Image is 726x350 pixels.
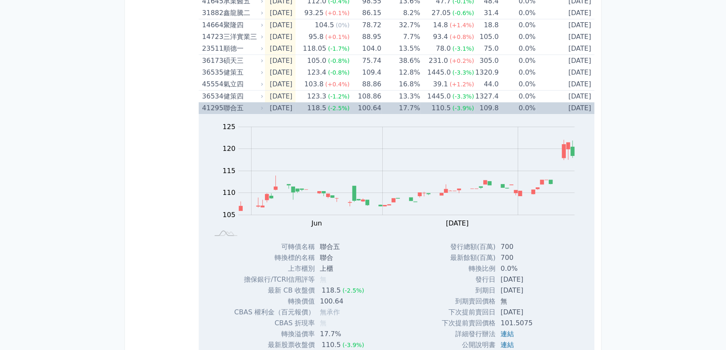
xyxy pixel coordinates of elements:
[223,55,262,67] div: 碩天三
[320,308,340,316] span: 無承作
[381,43,420,55] td: 13.5%
[474,31,499,43] td: 105.0
[223,31,262,43] div: 三洋實業三
[328,69,350,76] span: (-0.8%)
[350,102,381,114] td: 100.64
[536,67,594,78] td: [DATE]
[446,219,469,227] tspan: [DATE]
[381,67,420,78] td: 12.8%
[442,274,495,285] td: 發行日
[381,91,420,103] td: 13.3%
[315,263,371,274] td: 上櫃
[234,307,315,318] td: CBAS 權利金（百元報價）
[320,275,327,283] span: 無
[315,252,371,263] td: 聯合
[223,145,236,153] tspan: 120
[495,241,559,252] td: 700
[265,19,296,31] td: [DATE]
[315,241,371,252] td: 聯合五
[265,67,296,78] td: [DATE]
[431,31,450,43] div: 93.4
[425,67,452,78] div: 1445.0
[315,329,371,340] td: 17.7%
[239,140,574,211] g: Series
[495,252,559,263] td: 700
[307,31,325,43] div: 95.8
[442,318,495,329] td: 下次提前賣回價格
[536,102,594,114] td: [DATE]
[320,319,327,327] span: 無
[431,78,450,90] div: 39.1
[328,105,350,111] span: (-2.5%)
[325,81,350,88] span: (+0.4%)
[381,55,420,67] td: 38.6%
[234,274,315,285] td: 擔保銀行/TCRI信用評等
[223,91,262,102] div: 健策四
[350,91,381,103] td: 108.86
[223,167,236,175] tspan: 115
[452,45,474,52] span: (-3.1%)
[223,43,262,54] div: 順德一
[223,102,262,114] div: 聯合五
[234,329,315,340] td: 轉換溢價率
[325,10,350,16] span: (+0.1%)
[223,78,262,90] div: 氣立四
[342,342,364,348] span: (-3.9%)
[328,93,350,100] span: (-1.2%)
[452,69,474,76] span: (-3.3%)
[234,252,315,263] td: 轉換標的名稱
[495,318,559,329] td: 101.5075
[495,307,559,318] td: [DATE]
[265,91,296,103] td: [DATE]
[223,19,262,31] div: 聚隆四
[306,55,328,67] div: 105.0
[306,91,328,102] div: 123.3
[223,189,236,197] tspan: 110
[474,19,499,31] td: 18.8
[223,123,236,131] tspan: 125
[474,43,499,55] td: 75.0
[320,285,342,296] div: 118.5
[442,307,495,318] td: 下次提前賣回日
[381,102,420,114] td: 17.7%
[265,31,296,43] td: [DATE]
[202,55,221,67] div: 36173
[536,43,594,55] td: [DATE]
[350,55,381,67] td: 75.74
[452,10,474,16] span: (-0.6%)
[499,78,536,91] td: 0.0%
[202,102,221,114] div: 41295
[350,7,381,19] td: 86.15
[381,78,420,91] td: 16.8%
[202,7,221,19] div: 31882
[536,19,594,31] td: [DATE]
[499,55,536,67] td: 0.0%
[350,78,381,91] td: 88.86
[452,105,474,111] span: (-3.9%)
[536,78,594,91] td: [DATE]
[223,211,236,219] tspan: 105
[202,43,221,54] div: 23511
[306,67,328,78] div: 123.4
[499,31,536,43] td: 0.0%
[202,91,221,102] div: 36534
[442,329,495,340] td: 詳細發行辦法
[474,55,499,67] td: 305.0
[495,274,559,285] td: [DATE]
[474,7,499,19] td: 31.4
[315,296,371,307] td: 100.64
[684,310,726,350] iframe: Chat Widget
[430,102,452,114] div: 110.5
[495,285,559,296] td: [DATE]
[430,7,452,19] div: 27.05
[499,91,536,103] td: 0.0%
[265,102,296,114] td: [DATE]
[313,19,336,31] div: 104.5
[265,78,296,91] td: [DATE]
[500,341,514,349] a: 連結
[381,19,420,31] td: 32.7%
[202,78,221,90] div: 45554
[381,31,420,43] td: 7.7%
[536,31,594,43] td: [DATE]
[684,310,726,350] div: 聊天小工具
